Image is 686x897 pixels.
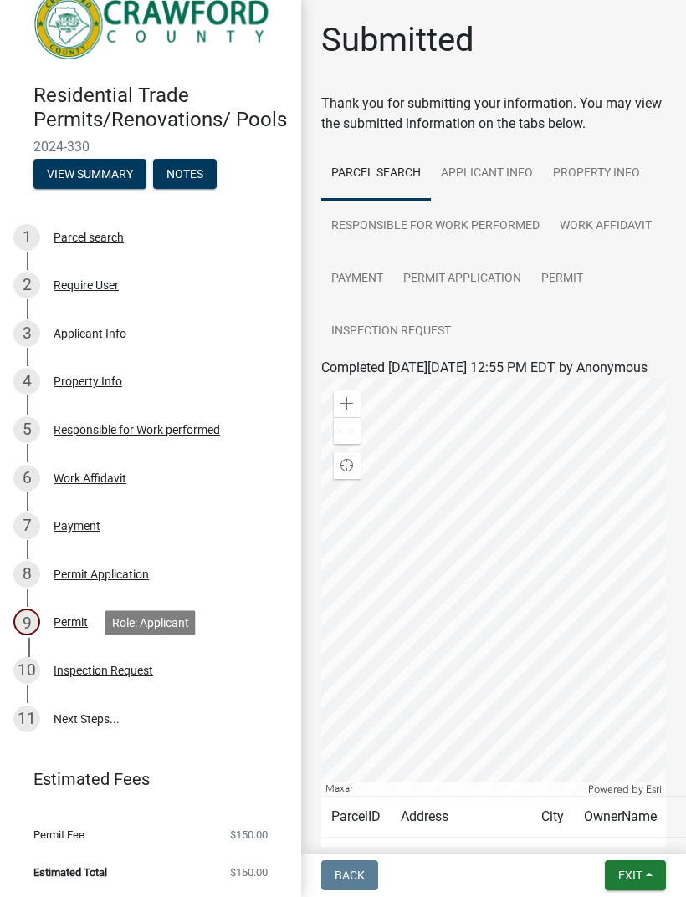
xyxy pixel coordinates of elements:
[13,272,40,298] div: 2
[646,783,662,795] a: Esri
[531,797,574,838] td: City
[13,224,40,251] div: 1
[13,762,274,796] a: Estimated Fees
[321,94,666,134] div: Thank you for submitting your information. You may view the submitted information on the tabs below.
[105,610,196,635] div: Role: Applicant
[543,147,650,201] a: Property Info
[334,417,361,444] div: Zoom out
[33,139,268,155] span: 2024-330
[153,159,217,189] button: Notes
[605,860,666,890] button: Exit
[13,512,40,539] div: 7
[550,200,662,253] a: Work Affidavit
[54,279,119,291] div: Require User
[334,390,361,417] div: Zoom in
[584,782,666,796] div: Powered by
[13,609,40,635] div: 9
[321,797,391,838] td: ParcelID
[54,328,126,339] div: Applicant Info
[321,860,378,890] button: Back
[321,782,584,796] div: Maxar
[618,869,642,882] span: Exit
[13,561,40,588] div: 8
[13,368,40,395] div: 4
[153,168,217,181] wm-modal-confirm: Notes
[13,416,40,443] div: 5
[335,869,365,882] span: Back
[54,520,100,532] div: Payment
[13,320,40,347] div: 3
[13,706,40,732] div: 11
[54,375,122,387] div: Property Info
[13,657,40,684] div: 10
[393,252,531,306] a: Permit Application
[54,424,220,436] div: Responsible for Work performed
[431,147,543,201] a: Applicant Info
[54,665,153,676] div: Inspection Request
[33,159,146,189] button: View Summary
[54,232,124,243] div: Parcel search
[531,252,593,306] a: Permit
[391,797,531,838] td: Address
[54,472,126,484] div: Work Affidavit
[321,200,550,253] a: Responsible for Work performed
[230,829,268,840] span: $150.00
[321,20,474,60] h1: Submitted
[321,359,648,375] span: Completed [DATE][DATE] 12:55 PM EDT by Anonymous
[321,305,461,359] a: Inspection Request
[33,867,107,878] span: Estimated Total
[321,147,431,201] a: Parcel search
[13,465,40,492] div: 6
[54,616,88,628] div: Permit
[54,568,149,580] div: Permit Application
[321,252,393,306] a: Payment
[33,168,146,181] wm-modal-confirm: Summary
[33,84,288,132] h4: Residential Trade Permits/Renovations/ Pools
[33,829,84,840] span: Permit Fee
[334,452,361,479] div: Find my location
[230,867,268,878] span: $150.00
